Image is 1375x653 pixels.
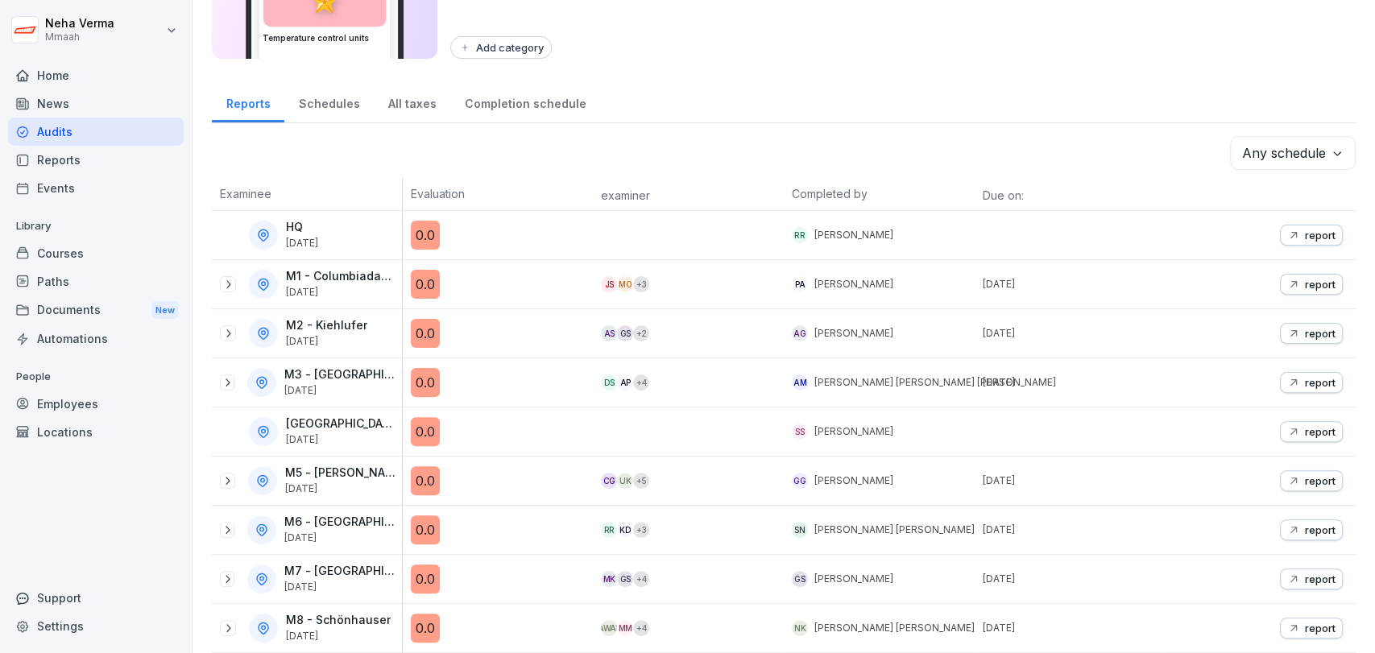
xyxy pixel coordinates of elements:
font: [DATE] [983,523,1015,535]
font: 4 [642,378,647,387]
font: [DATE] [286,286,318,298]
font: Documents [37,303,101,316]
font: 5 [641,476,647,486]
a: Reports [212,81,284,122]
font: [DATE] [983,278,1015,290]
font: Support [37,591,81,605]
font: [PERSON_NAME] [814,474,893,486]
font: 0.0 [416,276,435,292]
font: [DATE] [284,384,317,396]
font: 0.0 [416,620,435,636]
font: [PERSON_NAME] [814,229,893,241]
font: [DATE] [983,327,1015,339]
font: UK [619,476,632,486]
font: Reports [37,153,81,167]
font: [PERSON_NAME] [PERSON_NAME] [814,523,975,535]
font: [PERSON_NAME] [814,278,893,290]
a: Audits [8,118,184,146]
font: SS [795,427,805,436]
font: [DATE] [286,237,318,249]
font: AG [793,329,806,338]
font: M7 - [GEOGRAPHIC_DATA] [284,564,429,577]
font: report [1305,523,1336,536]
font: Events [37,181,75,195]
button: report [1280,568,1343,589]
font: [DATE] [284,531,317,543]
font: NK [794,623,806,633]
a: Home [8,61,184,89]
button: report [1280,225,1343,246]
font: 0.0 [416,424,435,440]
font: Automations [37,332,108,345]
font: HQ [286,220,303,234]
font: M6 - [GEOGRAPHIC_DATA] [284,515,429,528]
a: Locations [8,418,184,446]
font: 0.0 [416,325,435,341]
font: Library [16,219,51,232]
button: report [1280,519,1343,540]
font: MK [603,574,616,584]
font: JS [605,279,615,289]
font: Schedules [299,97,360,110]
font: Paths [37,275,69,288]
font: + [636,279,642,289]
font: Completed by [792,187,868,200]
font: M8 - Schönhauser [286,613,391,626]
font: 4 [642,574,647,584]
font: M3 - [GEOGRAPHIC_DATA] [284,367,429,381]
a: News [8,89,184,118]
font: [PERSON_NAME] [814,572,893,585]
font: M5 - [PERSON_NAME] [285,465,406,479]
font: [DATE] [286,630,318,642]
font: 2 [641,329,647,338]
font: [DATE] [284,581,317,593]
font: RR [604,525,615,535]
font: 0.0 [416,522,435,538]
font: KD [619,525,632,535]
font: Temperature control units [263,33,369,43]
font: News [37,97,69,110]
font: DS [604,378,615,387]
font: Examinee [220,187,271,200]
font: 3 [642,279,647,289]
font: Reports [226,97,271,110]
a: Events [8,174,184,202]
font: report [1305,278,1336,291]
button: report [1280,470,1343,491]
a: Completion schedule [450,81,600,122]
font: Courses [37,246,84,260]
font: [DATE] [285,482,317,494]
font: [PERSON_NAME] [814,327,893,339]
a: Reports [8,146,184,174]
font: Due on: [983,188,1024,202]
font: + [636,378,642,387]
font: report [1305,622,1336,634]
font: All taxes [388,97,437,110]
font: report [1305,229,1336,242]
font: MO [619,279,632,289]
font: MM [619,623,633,633]
a: All taxes [374,81,450,122]
a: Employees [8,390,184,418]
font: 0.0 [416,374,435,391]
font: report [1305,425,1336,438]
button: report [1280,372,1343,393]
font: [PERSON_NAME] [814,425,893,437]
font: + [636,574,642,584]
a: DocumentsNew [8,296,184,325]
font: Locations [37,425,93,439]
a: Paths [8,267,184,296]
font: Employees [37,397,98,411]
font: Mmaah [45,31,80,43]
button: report [1280,421,1343,442]
font: GS [794,574,806,584]
font: [GEOGRAPHIC_DATA] [286,416,400,430]
button: report [1280,618,1343,639]
font: 0.0 [416,571,435,587]
font: + [636,476,642,486]
a: Automations [8,324,184,353]
font: Completion schedule [465,97,586,110]
font: 0.0 [416,473,435,489]
font: Home [37,68,69,82]
font: Verma [79,16,114,30]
